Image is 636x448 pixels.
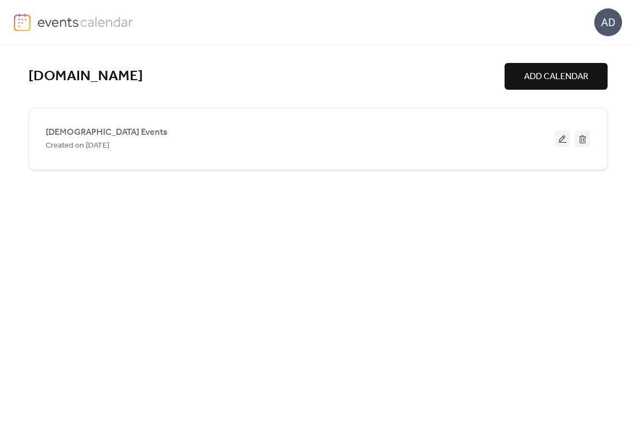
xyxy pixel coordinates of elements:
[37,13,134,30] img: logo-type
[505,63,608,90] button: ADD CALENDAR
[14,13,31,31] img: logo
[524,70,588,84] span: ADD CALENDAR
[28,67,143,86] a: [DOMAIN_NAME]
[594,8,622,36] div: AD
[46,139,109,153] span: Created on [DATE]
[46,126,168,139] span: [DEMOGRAPHIC_DATA] Events
[46,129,168,135] a: [DEMOGRAPHIC_DATA] Events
